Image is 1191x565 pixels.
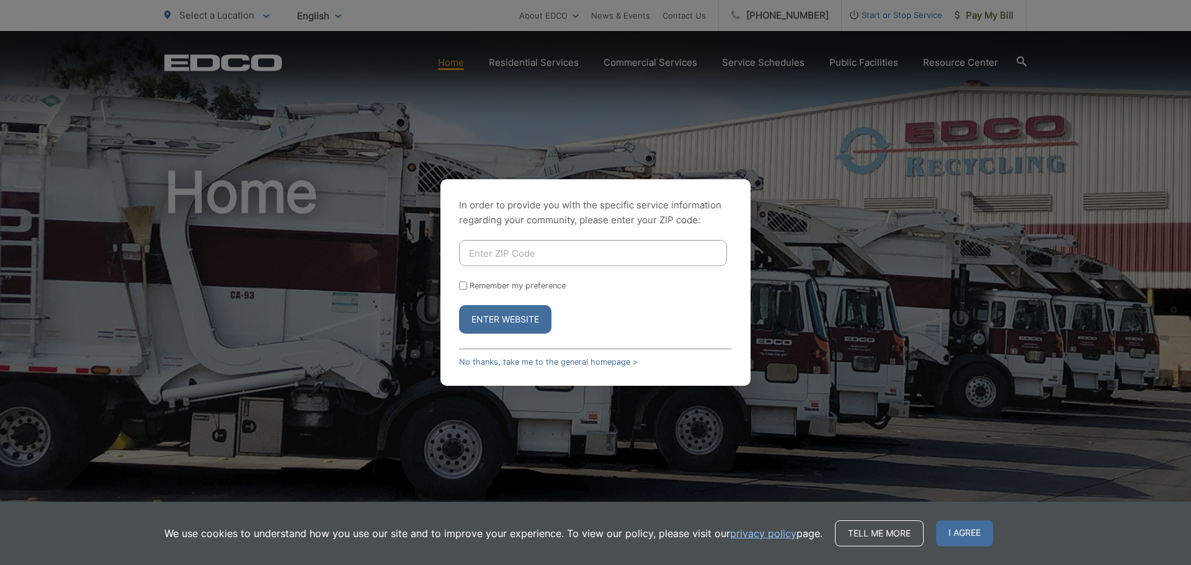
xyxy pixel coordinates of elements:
[835,520,924,546] a: Tell me more
[459,198,732,228] p: In order to provide you with the specific service information regarding your community, please en...
[936,520,993,546] span: I agree
[730,526,796,541] a: privacy policy
[459,240,727,266] input: Enter ZIP Code
[459,357,638,367] a: No thanks, take me to the general homepage >
[470,281,566,290] label: Remember my preference
[164,526,823,541] p: We use cookies to understand how you use our site and to improve your experience. To view our pol...
[459,305,551,334] button: Enter Website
